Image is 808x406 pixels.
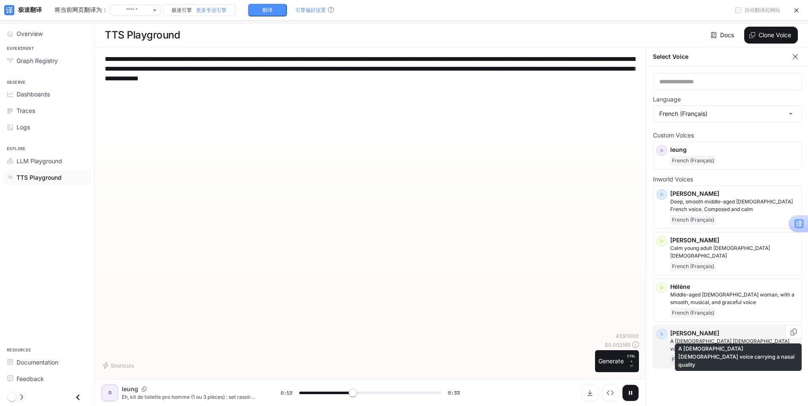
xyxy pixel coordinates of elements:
[3,26,91,41] a: Overview
[653,176,802,182] p: Inworld Voices
[8,392,16,401] span: Dark mode toggle
[670,198,798,213] p: Deep, smooth middle-aged male French voice. Composed and calm
[68,389,87,406] button: Close drawer
[789,329,798,335] button: Copy Voice ID
[3,87,91,101] a: Dashboards
[3,103,91,118] a: Traces
[670,329,798,337] p: [PERSON_NAME]
[709,27,737,44] a: Docs
[670,236,798,244] p: [PERSON_NAME]
[670,156,716,166] span: French (Français)
[602,384,619,401] button: Inspect
[605,341,631,348] p: $ 0.002165
[653,106,801,122] div: French (Français)
[670,261,716,272] span: French (Français)
[101,359,137,372] button: Shortcuts
[281,389,292,397] span: 0:12
[627,354,636,364] p: CTRL +
[103,386,117,400] div: D
[653,96,681,102] p: Language
[653,132,802,138] p: Custom Voices
[16,374,44,383] span: Feedback
[448,389,460,397] span: 0:33
[16,123,30,132] span: Logs
[138,387,150,392] button: Copy Voice ID
[595,350,639,372] button: GenerateCTRL +⏎
[581,384,598,401] button: Download audio
[670,215,716,225] span: French (Français)
[16,90,50,99] span: Dashboards
[670,354,716,365] span: French (Français)
[16,156,62,165] span: LLM Playground
[670,283,798,291] p: Hélène
[675,343,802,371] div: A [DEMOGRAPHIC_DATA] [DEMOGRAPHIC_DATA] voice carrying a nasal quality
[122,385,138,393] p: leung
[3,53,91,68] a: Graph Registry
[670,291,798,306] p: Middle-aged French woman, with a smooth, musical, and graceful voice
[16,173,62,182] span: TTS Playground
[3,154,91,168] a: LLM Playground
[670,145,798,154] p: leung
[16,56,58,65] span: Graph Registry
[744,27,798,44] button: Clone Voice
[616,332,639,340] p: 433 / 1000
[16,106,35,115] span: Traces
[122,393,260,401] p: Eh, kit de toilette pro homme (1 ou 3 pièces) : set rasoir électrique + tondeur ! Batterie intégr...
[670,337,798,353] p: A French male voice carrying a nasal quality
[670,308,716,318] span: French (Français)
[627,354,636,369] p: ⏎
[3,355,91,370] a: Documentation
[3,371,91,386] a: Feedback
[16,29,43,38] span: Overview
[670,189,798,198] p: [PERSON_NAME]
[670,244,798,260] p: Calm young adult French male
[3,170,91,185] a: TTS Playground
[3,120,91,134] a: Logs
[16,358,58,367] span: Documentation
[105,27,180,44] h1: TTS Playground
